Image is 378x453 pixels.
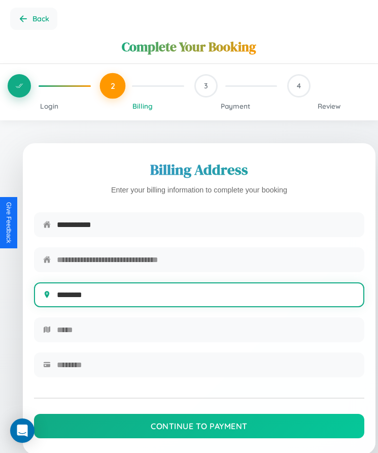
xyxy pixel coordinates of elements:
span: 3 [204,81,208,90]
span: 4 [297,81,301,90]
span: Review [318,102,340,110]
button: Go back [10,8,57,30]
span: 2 [110,81,115,91]
h2: Billing Address [34,159,364,180]
span: Login [40,102,58,110]
div: Open Intercom Messenger [10,418,35,443]
button: Continue to Payment [34,414,364,438]
span: Payment [221,102,250,110]
span: Billing [132,102,153,110]
div: Give Feedback [5,202,12,243]
p: Enter your billing information to complete your booking [34,184,364,197]
h1: Complete Your Booking [122,38,256,56]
